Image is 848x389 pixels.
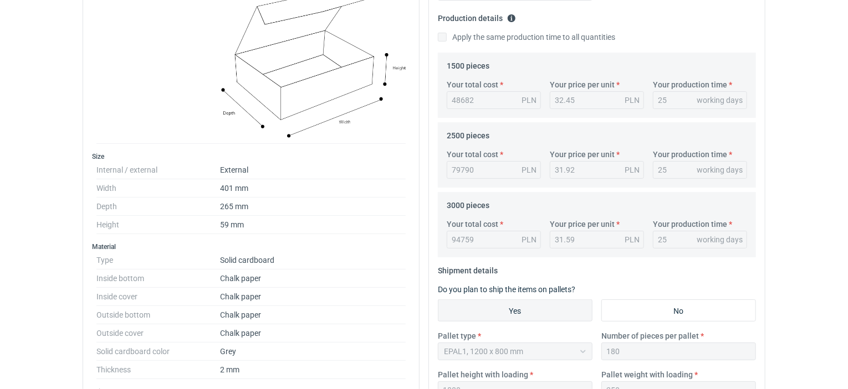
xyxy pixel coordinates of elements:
label: Pallet weight with loading [601,369,693,380]
label: Your total cost [447,149,498,160]
label: Do you plan to ship the items on pallets? [438,285,575,294]
div: PLN [625,234,640,245]
label: Your production time [653,79,727,90]
dt: Height [96,216,220,234]
dt: Internal / external [96,161,220,179]
div: working days [697,164,743,175]
div: PLN [625,164,640,175]
dd: Solid cardboard [220,251,406,269]
legend: 3000 pieces [447,196,489,210]
legend: Shipment details [438,262,498,275]
dt: Inside bottom [96,269,220,288]
div: working days [697,234,743,245]
dt: Depth [96,198,220,216]
legend: 1500 pieces [447,57,489,70]
div: PLN [625,95,640,106]
dt: Type [96,251,220,269]
label: Pallet type [438,330,476,341]
div: working days [697,95,743,106]
dd: 265 mm [220,198,406,216]
dd: External [220,161,406,179]
dt: Width [96,179,220,198]
div: PLN [522,164,537,175]
dd: 59 mm [220,216,406,234]
dt: Thickness [96,361,220,379]
dt: Solid cardboard color [96,343,220,361]
dd: 2 mm [220,361,406,379]
label: Pallet height with loading [438,369,528,380]
div: PLN [522,95,537,106]
label: Your total cost [447,79,498,90]
label: Your production time [653,149,727,160]
dt: Outside bottom [96,306,220,324]
dt: Outside cover [96,324,220,343]
label: Your production time [653,219,727,230]
dd: 401 mm [220,179,406,198]
dd: Chalk paper [220,269,406,288]
legend: 2500 pieces [447,127,489,140]
label: Your total cost [447,219,498,230]
dd: Chalk paper [220,324,406,343]
legend: Production details [438,9,516,23]
dd: Grey [220,343,406,361]
h3: Size [92,152,410,161]
label: Number of pieces per pallet [601,330,699,341]
dd: Chalk paper [220,306,406,324]
label: Your price per unit [550,79,615,90]
dt: Inside cover [96,288,220,306]
dd: Chalk paper [220,288,406,306]
label: Your price per unit [550,219,615,230]
h3: Material [92,242,410,251]
label: Your price per unit [550,149,615,160]
div: PLN [522,234,537,245]
label: Apply the same production time to all quantities [438,32,615,43]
